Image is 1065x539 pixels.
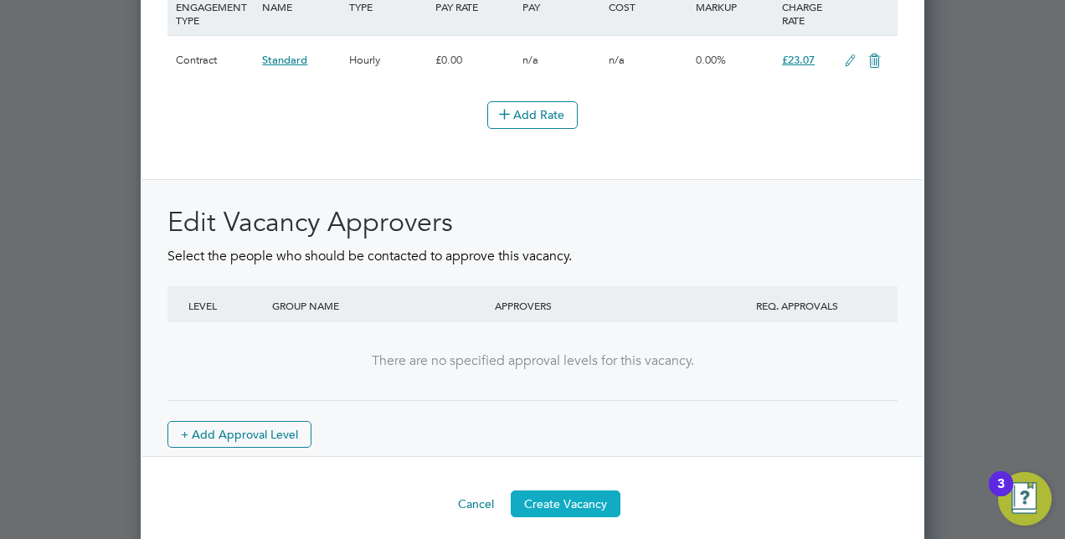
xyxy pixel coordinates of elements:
[268,286,491,325] div: GROUP NAME
[696,53,726,67] span: 0.00%
[609,53,625,67] span: n/a
[522,53,538,67] span: n/a
[262,53,307,67] span: Standard
[998,472,1052,526] button: Open Resource Center, 3 new notifications
[491,286,713,325] div: APPROVERS
[782,53,815,67] span: £23.07
[167,248,572,264] span: Select the people who should be contacted to approve this vacancy.
[511,490,620,517] button: Create Vacancy
[167,205,898,240] h2: Edit Vacancy Approvers
[167,421,311,448] button: + Add Approval Level
[713,286,881,325] div: REQ. APPROVALS
[184,352,881,370] div: There are no specified approval levels for this vacancy.
[997,484,1005,506] div: 3
[345,36,431,85] div: Hourly
[172,36,258,85] div: Contract
[184,286,268,325] div: LEVEL
[445,490,507,517] button: Cancel
[487,101,578,128] button: Add Rate
[431,36,517,85] div: £0.00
